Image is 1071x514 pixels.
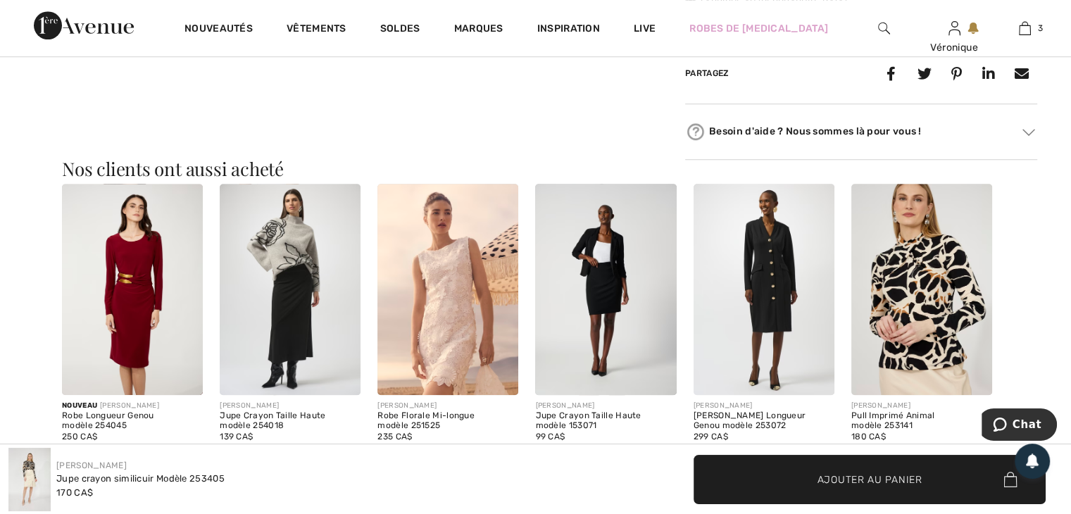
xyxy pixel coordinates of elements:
[535,401,676,411] div: [PERSON_NAME]
[878,20,890,37] img: recherche
[220,401,361,411] div: [PERSON_NAME]
[535,184,676,395] img: Jupe Crayon Taille Haute modèle 153071
[62,401,97,410] span: Nouveau
[220,432,253,441] span: 139 CA$
[851,401,992,411] div: [PERSON_NAME]
[62,432,97,441] span: 250 CA$
[62,160,1009,178] h3: Nos clients ont aussi acheté
[948,21,960,35] a: Se connecter
[377,411,518,431] div: Robe Florale Mi-longue modèle 251525
[1038,22,1043,35] span: 3
[56,460,127,470] a: [PERSON_NAME]
[62,411,203,431] div: Robe Longueur Genou modèle 254045
[56,472,225,486] div: Jupe crayon similicuir Modèle 253405
[454,23,503,37] a: Marques
[851,184,992,395] img: Pull Imprimé Animal modèle 253141
[685,121,1037,142] div: Besoin d'aide ? Nous sommes là pour vous !
[1019,20,1031,37] img: Mon panier
[694,432,728,441] span: 299 CA$
[1022,128,1035,135] img: Arrow2.svg
[377,432,412,441] span: 235 CA$
[851,411,992,431] div: Pull Imprimé Animal modèle 253141
[184,23,253,37] a: Nouveautés
[377,184,518,395] img: Robe Florale Mi-longue modèle 251525
[982,408,1057,444] iframe: Ouvre un widget dans lequel vous pouvez chatter avec l’un de nos agents
[537,23,600,37] span: Inspiration
[818,472,922,487] span: Ajouter au panier
[62,401,203,411] div: [PERSON_NAME]
[694,455,1046,504] button: Ajouter au panier
[56,487,93,498] span: 170 CA$
[990,20,1059,37] a: 3
[634,21,656,36] a: Live
[694,411,834,431] div: [PERSON_NAME] Longueur Genou modèle 253072
[287,23,346,37] a: Vêtements
[694,184,834,395] img: Robe Fourreau Longueur Genou modèle 253072
[685,68,729,78] span: Partagez
[948,20,960,37] img: Mes infos
[34,11,134,39] img: 1ère Avenue
[535,411,676,431] div: Jupe Crayon Taille Haute modèle 153071
[377,401,518,411] div: [PERSON_NAME]
[694,401,834,411] div: [PERSON_NAME]
[220,184,361,395] img: Jupe Crayon Taille Haute modèle 254018
[851,432,886,441] span: 180 CA$
[8,448,51,511] img: Jupe Crayon Similicuir mod&egrave;le 253405
[535,432,565,441] span: 99 CA$
[220,411,361,431] div: Jupe Crayon Taille Haute modèle 254018
[62,184,203,395] img: Robe Longueur Genou modèle 254045
[380,23,420,37] a: Soldes
[920,40,989,55] div: Véronique
[689,21,828,36] a: Robes de [MEDICAL_DATA]
[1003,472,1017,487] img: Bag.svg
